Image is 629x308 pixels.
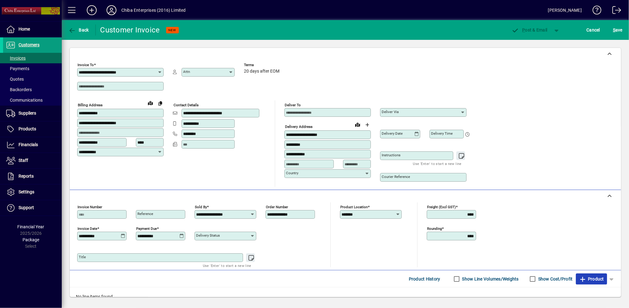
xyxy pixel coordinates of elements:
mat-label: Payment due [136,226,157,231]
mat-label: Attn [183,70,190,74]
button: Cancel [585,24,602,36]
button: Copy to Delivery address [155,98,165,108]
div: Customer Invoice [100,25,160,35]
mat-label: Order number [266,205,288,209]
mat-label: Invoice To [78,63,94,67]
a: View on map [353,120,363,129]
a: Financials [3,137,62,153]
span: Back [68,27,89,32]
span: Reports [19,174,34,179]
mat-label: Invoice date [78,226,97,231]
span: Customers [19,42,40,47]
a: Communications [3,95,62,105]
span: Backorders [6,87,32,92]
a: Suppliers [3,106,62,121]
span: Settings [19,189,34,194]
button: Product [576,273,607,285]
button: Back [67,24,90,36]
mat-label: Delivery time [431,131,453,136]
span: P [522,27,525,32]
span: Product History [409,274,440,284]
mat-label: Country [286,171,298,175]
mat-label: Sold by [195,205,207,209]
button: Profile [102,5,121,16]
span: Payments [6,66,29,71]
mat-label: Freight (excl GST) [427,205,456,209]
button: Add [82,5,102,16]
a: Staff [3,153,62,168]
a: Quotes [3,74,62,84]
label: Show Cost/Profit [537,276,573,282]
a: Settings [3,184,62,200]
mat-label: Instructions [382,153,400,157]
div: [PERSON_NAME] [548,5,582,15]
a: Reports [3,169,62,184]
mat-label: Invoice number [78,205,102,209]
mat-label: Delivery date [382,131,403,136]
mat-hint: Use 'Enter' to start a new line [203,262,251,269]
span: 20 days after EOM [244,69,279,74]
button: Save [611,24,624,36]
label: Show Line Volumes/Weights [461,276,519,282]
span: Home [19,27,30,32]
mat-label: Deliver via [382,110,399,114]
span: Terms [244,63,281,67]
mat-label: Deliver To [285,103,301,107]
mat-label: Courier Reference [382,175,410,179]
mat-label: Title [79,255,86,259]
span: Suppliers [19,111,36,116]
a: Products [3,121,62,137]
span: Products [19,126,36,131]
a: Backorders [3,84,62,95]
button: Choose address [363,120,372,130]
span: Cancel [587,25,600,35]
app-page-header-button: Back [62,24,96,36]
span: Staff [19,158,28,163]
span: Financial Year [18,224,44,229]
mat-label: Reference [137,212,153,216]
a: Knowledge Base [588,1,602,21]
span: ost & Email [512,27,547,32]
span: NEW [169,28,176,32]
button: Product History [406,273,443,285]
span: ave [613,25,623,35]
span: Quotes [6,77,24,82]
mat-label: Product location [340,205,368,209]
a: Support [3,200,62,216]
a: Invoices [3,53,62,63]
mat-label: Rounding [427,226,442,231]
div: Chiba Enterprises (2016) Limited [121,5,186,15]
a: View on map [145,98,155,108]
button: Post & Email [509,24,551,36]
span: Invoices [6,56,26,61]
span: Package [23,237,39,242]
a: Payments [3,63,62,74]
span: S [613,27,615,32]
span: Communications [6,98,43,103]
a: Logout [608,1,621,21]
mat-hint: Use 'Enter' to start a new line [413,160,462,167]
span: Financials [19,142,38,147]
div: No line items found [70,287,621,306]
span: Product [579,274,604,284]
a: Home [3,22,62,37]
mat-label: Delivery status [196,233,220,238]
span: Support [19,205,34,210]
